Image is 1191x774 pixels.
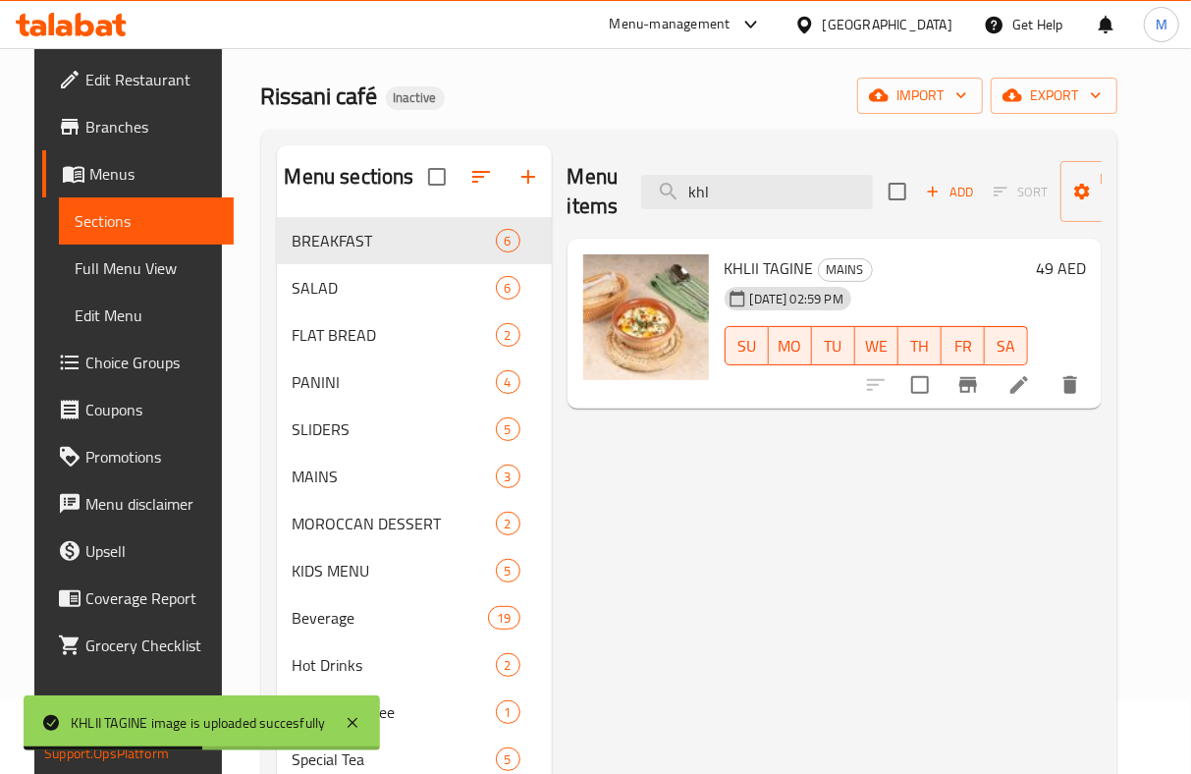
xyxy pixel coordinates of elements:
[497,279,519,298] span: 6
[497,562,519,580] span: 5
[386,89,445,106] span: Inactive
[583,254,709,380] img: KHLII TAGINE
[993,332,1020,360] span: SA
[497,326,519,345] span: 2
[85,445,218,469] span: Promotions
[75,304,218,327] span: Edit Menu
[489,609,518,628] span: 19
[942,326,985,365] button: FR
[293,653,496,677] span: Hot Drinks
[497,468,519,486] span: 3
[818,258,873,282] div: MAINS
[945,361,992,409] button: Branch-specific-item
[293,323,496,347] span: FLAT BREAD
[293,606,489,630] span: Beverage
[85,398,218,421] span: Coupons
[42,433,234,480] a: Promotions
[949,332,977,360] span: FR
[277,217,552,264] div: BREAKFAST6
[496,229,520,252] div: items
[293,747,496,771] span: Special Tea
[293,700,496,724] span: Regional Coffee
[496,559,520,582] div: items
[857,78,983,114] button: import
[898,326,942,365] button: TH
[497,703,519,722] span: 1
[820,332,847,360] span: TU
[819,258,872,281] span: MAINS
[42,527,234,575] a: Upsell
[497,420,519,439] span: 5
[85,351,218,374] span: Choice Groups
[42,386,234,433] a: Coupons
[1156,14,1167,35] span: M
[261,74,378,118] span: Rissani café
[568,162,619,221] h2: Menu items
[89,162,218,186] span: Menus
[85,115,218,138] span: Branches
[277,500,552,547] div: MOROCCAN DESSERT2
[733,332,761,360] span: SU
[610,13,731,36] div: Menu-management
[641,175,873,209] input: search
[1006,83,1102,108] span: export
[85,634,218,657] span: Grocery Checklist
[823,14,952,35] div: [GEOGRAPHIC_DATA]
[42,56,234,103] a: Edit Restaurant
[812,326,855,365] button: TU
[293,229,496,252] span: BREAKFAST
[497,750,519,769] span: 5
[285,162,414,192] h2: Menu sections
[906,332,934,360] span: TH
[59,245,234,292] a: Full Menu View
[497,515,519,533] span: 2
[42,575,234,622] a: Coverage Report
[1036,254,1086,282] h6: 49 AED
[293,512,496,535] span: MOROCCAN DESSERT
[985,326,1028,365] button: SA
[95,688,126,713] span: 1.0.0
[496,370,520,394] div: items
[42,622,234,669] a: Grocery Checklist
[918,177,981,207] span: Add item
[873,83,967,108] span: import
[277,453,552,500] div: MAINS3
[497,656,519,675] span: 2
[497,373,519,392] span: 4
[877,171,918,212] span: Select section
[85,492,218,516] span: Menu disclaimer
[277,359,552,406] div: PANINI4
[277,689,552,736] div: Regional Coffee1
[44,741,169,766] a: Support.OpsPlatform
[899,364,941,406] span: Select to update
[496,700,520,724] div: items
[777,332,804,360] span: MO
[293,417,496,441] span: SLIDERS
[416,156,458,197] span: Select all sections
[293,370,496,394] span: PANINI
[488,606,519,630] div: items
[59,292,234,339] a: Edit Menu
[42,150,234,197] a: Menus
[75,256,218,280] span: Full Menu View
[863,332,891,360] span: WE
[981,177,1060,207] span: Select section first
[496,417,520,441] div: items
[923,181,976,203] span: Add
[497,232,519,250] span: 6
[277,406,552,453] div: SLIDERS5
[44,688,92,713] span: Version:
[725,326,769,365] button: SU
[277,594,552,641] div: Beverage19
[769,326,812,365] button: MO
[59,197,234,245] a: Sections
[293,276,496,300] span: SALAD
[1007,373,1031,397] a: Edit menu item
[42,103,234,150] a: Branches
[1047,361,1094,409] button: delete
[42,480,234,527] a: Menu disclaimer
[496,747,520,771] div: items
